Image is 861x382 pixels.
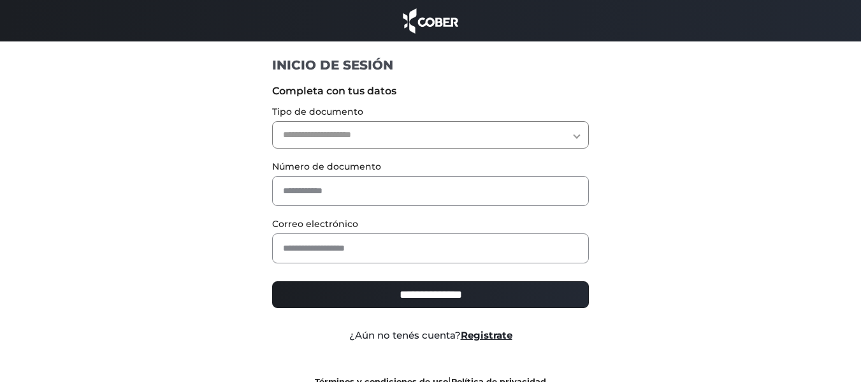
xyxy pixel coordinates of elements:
[272,84,589,99] label: Completa con tus datos
[272,105,589,119] label: Tipo de documento
[263,328,598,343] div: ¿Aún no tenés cuenta?
[272,57,589,73] h1: INICIO DE SESIÓN
[272,217,589,231] label: Correo electrónico
[461,329,512,341] a: Registrate
[400,6,462,35] img: cober_marca.png
[272,160,589,173] label: Número de documento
